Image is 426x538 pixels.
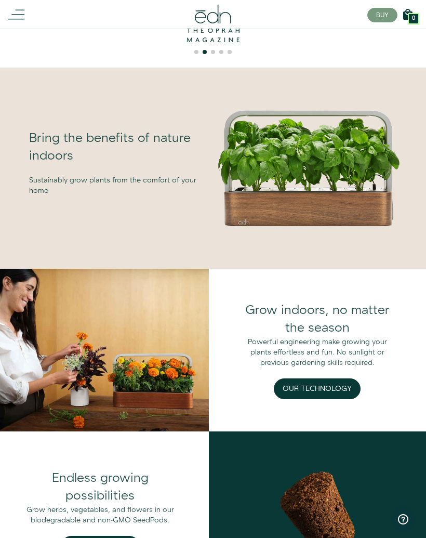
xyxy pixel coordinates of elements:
span: 0 [412,16,415,21]
span: Go to slide 3 [211,50,215,54]
iframe: Opens a widget where you can find more information [391,507,416,533]
div: Endless growing possibilities [20,469,181,505]
div: Grow indoors, no matter the season [237,301,398,337]
span: Go to slide 1 [194,50,198,54]
span: Go to slide 2 [203,50,207,54]
button: BUY [367,8,397,22]
div: Bring the benefits of nature indoors [29,129,201,165]
div: Grow herbs, vegetables, and flowers in our biodegradable and non-GMO SeedPods. [20,505,181,526]
div: Powerful engineering make growing your plants effortless and fun. No sunlight or previous gardeni... [237,337,398,368]
span: Go to slide 5 [228,50,232,54]
span: Go to slide 4 [219,50,223,54]
button: Our Technology [274,378,361,399]
div: Sustainably grow plants from the comfort of your home [29,165,201,196]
